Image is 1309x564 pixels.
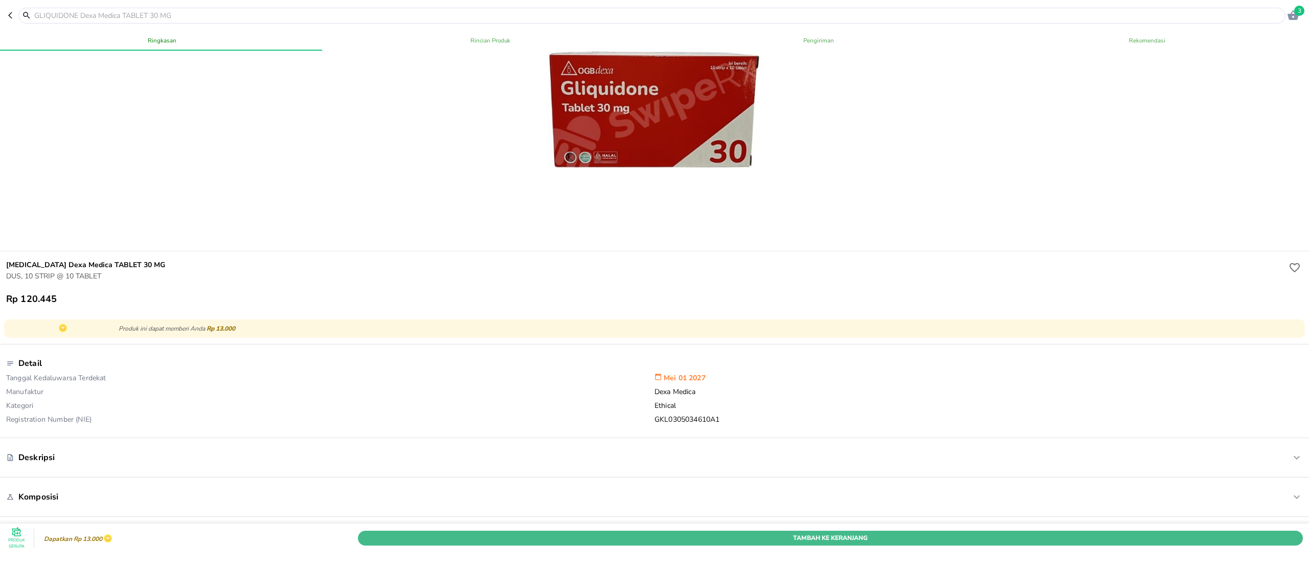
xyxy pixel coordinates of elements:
p: Produk Serupa [6,537,27,550]
p: Dexa Medica [654,387,1303,401]
p: Ethical [654,401,1303,415]
p: Rp 120.445 [6,293,57,305]
div: DetailTanggal Kedaluwarsa TerdekatMei 01 2027ManufakturDexa MedicaKategoriEthicalRegistration Num... [6,353,1303,429]
span: Pengiriman [661,35,977,46]
span: Rp 13.000 [207,324,235,333]
p: Dapatkan Rp 13.000 [41,535,102,543]
div: Deskripsi [6,446,1303,469]
p: Kategori [6,401,654,415]
button: 3 [1285,8,1301,23]
p: Mei 01 2027 [654,373,1303,387]
p: DUS, 10 STRIP @ 10 TABLET [6,271,1287,281]
h6: [MEDICAL_DATA] Dexa Medica TABLET 30 MG [6,259,1287,271]
div: Komposisi [6,486,1303,508]
span: Ringkasan [4,35,320,46]
p: Manufaktur [6,387,654,401]
button: Produk Serupa [6,528,27,549]
span: Rekomendasi [989,35,1305,46]
p: Registration Number (NIE) [6,415,654,424]
p: Produk ini dapat memberi Anda [119,324,1298,333]
span: 3 [1294,6,1304,16]
p: GKL0305034610A1 [654,415,1303,424]
p: Komposisi [18,491,58,503]
button: Tambah Ke Keranjang [358,531,1303,546]
p: Detail [18,358,42,369]
input: GLIQUIDONE Dexa Medica TABLET 30 MG [33,10,1283,21]
p: Tanggal Kedaluwarsa Terdekat [6,373,654,387]
p: Deskripsi [18,452,55,463]
span: Tambah Ke Keranjang [366,533,1295,544]
span: Rincian Produk [332,35,648,46]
